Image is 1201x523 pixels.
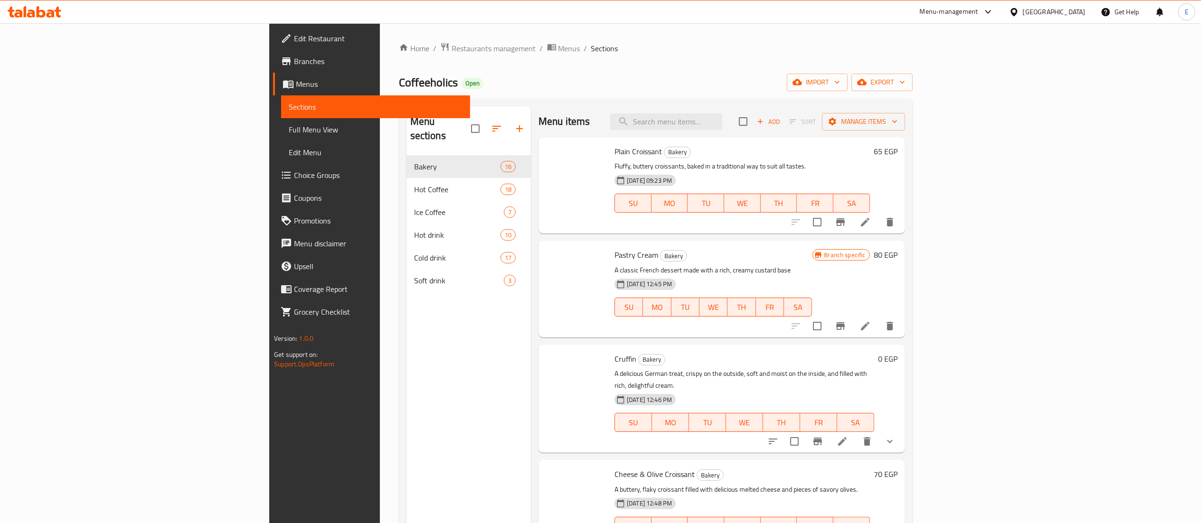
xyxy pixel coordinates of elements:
button: MO [643,298,671,317]
button: TH [763,413,800,432]
span: FR [801,196,830,210]
button: Branch-specific-item [829,211,852,233]
p: A delicious German treat, crispy on the outside, soft and moist on the inside, and filled with ri... [615,368,874,392]
span: 18 [501,185,515,194]
svg: Show Choices [884,436,896,447]
a: Coverage Report [273,278,470,300]
div: Hot Coffee18 [407,178,531,201]
span: Select to update [785,431,804,451]
span: Bakery [414,161,501,172]
button: FR [756,298,784,317]
span: Version: [274,332,297,345]
span: [DATE] 12:45 PM [623,280,676,289]
span: Bakery [664,147,690,158]
span: Select to update [807,316,827,336]
a: Restaurants management [440,42,536,55]
button: SU [615,194,652,213]
button: SA [837,413,874,432]
div: Open [462,78,483,89]
button: Add [753,114,784,129]
a: Support.OpsPlatform [274,358,334,370]
button: delete [879,315,901,337]
span: Hot drink [414,229,501,241]
span: TU [693,416,722,430]
span: Grocery Checklist [294,306,462,318]
span: FR [760,300,780,314]
span: TH [767,416,796,430]
p: Fluffy, buttery croissants, baked in a traditional way to suit all tastes. [615,160,870,172]
span: TH [765,196,794,210]
span: 10 [501,231,515,240]
span: 17 [501,253,515,262]
span: [DATE] 12:46 PM [623,395,676,404]
a: Grocery Checklist [273,300,470,323]
span: import [794,76,840,88]
button: delete [856,430,879,453]
span: Bakery [697,470,723,481]
span: Menus [296,78,462,90]
a: Upsell [273,255,470,278]
span: Pastry Cream [615,248,658,262]
button: TU [689,413,726,432]
span: Branches [294,56,462,67]
button: export [851,74,913,91]
div: Hot drink10 [407,224,531,246]
span: Coverage Report [294,283,462,295]
span: TU [675,300,696,314]
div: Menu-management [920,6,978,18]
span: Sort sections [485,117,508,140]
span: Soft drink [414,275,504,286]
input: search [610,113,722,130]
button: Branch-specific-item [806,430,829,453]
button: Add section [508,117,531,140]
button: FR [797,194,833,213]
button: WE [700,298,728,317]
a: Edit menu item [860,216,871,228]
span: MO [656,416,685,430]
span: Cold drink [414,252,501,263]
span: Sections [289,101,462,112]
span: SU [619,196,648,210]
h6: 80 EGP [874,248,898,261]
button: SA [784,298,812,317]
span: Manage items [830,116,898,128]
div: Bakery [697,469,724,481]
h6: 0 EGP [878,352,898,365]
button: sort-choices [762,430,785,453]
div: Bakery [660,250,687,261]
button: SU [615,298,643,317]
button: MO [652,413,689,432]
a: Coupons [273,187,470,209]
span: 7 [504,208,515,217]
a: Branches [273,50,470,73]
span: TU [691,196,720,210]
div: Hot Coffee [414,184,501,195]
div: Bakery [664,147,691,158]
span: Ice Coffee [414,206,504,218]
a: Choice Groups [273,164,470,187]
span: E [1185,7,1189,17]
span: Bakery [661,251,687,261]
span: SA [837,196,866,210]
button: SA [833,194,870,213]
span: Select all sections [465,119,485,139]
button: TU [688,194,724,213]
a: Edit menu item [860,320,871,332]
div: [GEOGRAPHIC_DATA] [1023,7,1086,17]
span: FR [804,416,833,430]
span: Select to update [807,212,827,232]
div: items [504,206,516,218]
span: 16 [501,162,515,171]
span: Cheese & Olive Croissant [615,467,695,481]
button: import [787,74,848,91]
button: FR [800,413,837,432]
a: Edit Restaurant [273,27,470,50]
button: MO [652,194,688,213]
a: Sections [281,95,470,118]
span: Menus [558,43,580,54]
span: WE [730,416,759,430]
span: [DATE] 12:48 PM [623,499,676,508]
